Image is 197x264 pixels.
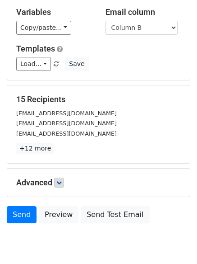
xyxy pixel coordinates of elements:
h5: Variables [16,7,92,17]
small: [EMAIL_ADDRESS][DOMAIN_NAME] [16,110,117,117]
a: Templates [16,44,55,53]
button: Save [65,57,88,71]
a: Copy/paste... [16,21,71,35]
small: [EMAIL_ADDRESS][DOMAIN_NAME] [16,130,117,137]
h5: Email column [105,7,181,17]
a: Send Test Email [81,206,149,223]
iframe: Chat Widget [152,221,197,264]
a: Load... [16,57,51,71]
h5: 15 Recipients [16,94,181,104]
h5: Advanced [16,178,181,188]
a: +12 more [16,143,54,154]
small: [EMAIL_ADDRESS][DOMAIN_NAME] [16,120,117,127]
a: Send [7,206,37,223]
a: Preview [39,206,78,223]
